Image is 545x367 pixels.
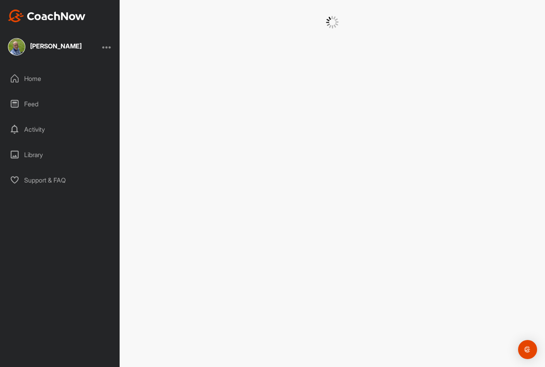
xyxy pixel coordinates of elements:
div: Feed [4,94,116,114]
div: [PERSON_NAME] [30,43,82,49]
div: Activity [4,119,116,139]
img: square_6ff188933ea5051ce53523be9955602c.jpg [8,38,25,56]
img: CoachNow [8,10,86,22]
div: Library [4,145,116,165]
img: G6gVgL6ErOh57ABN0eRmCEwV0I4iEi4d8EwaPGI0tHgoAbU4EAHFLEQAh+QQFCgALACwIAA4AGAASAAAEbHDJSesaOCdk+8xg... [326,16,339,29]
div: Home [4,69,116,88]
div: Open Intercom Messenger [518,340,537,359]
div: Support & FAQ [4,170,116,190]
